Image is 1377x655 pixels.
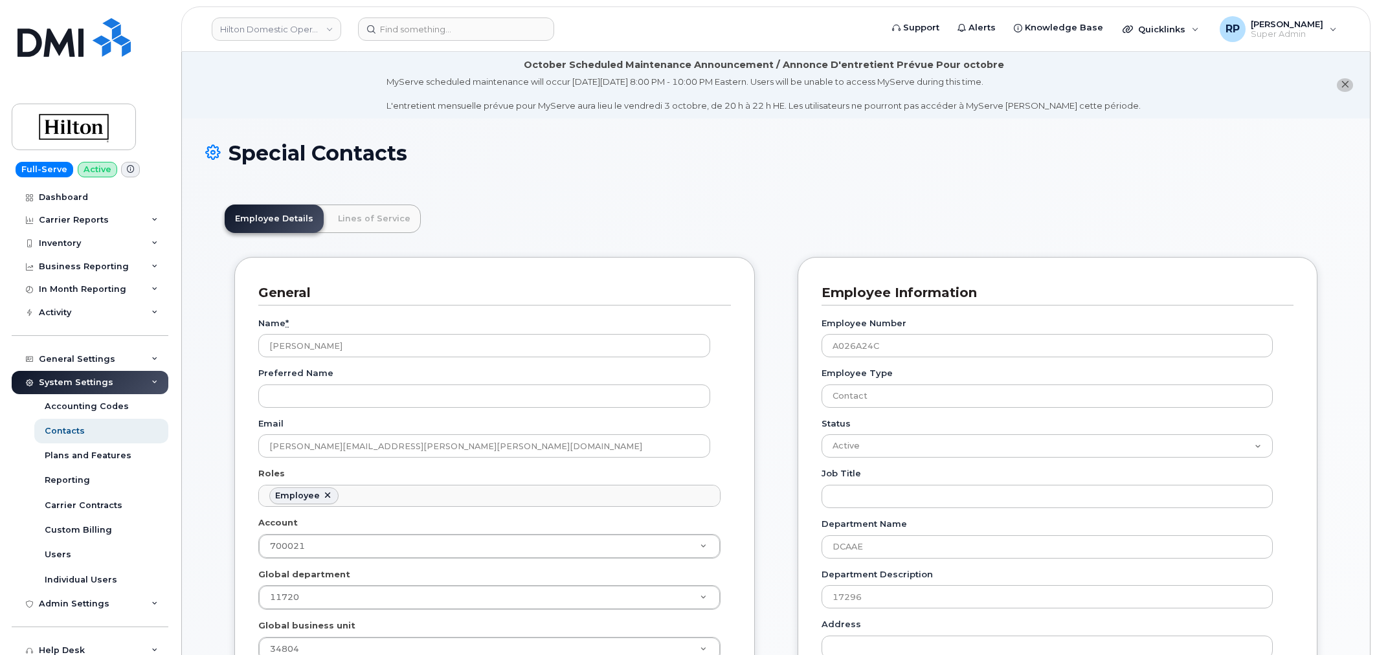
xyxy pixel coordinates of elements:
label: Employee Number [822,317,906,329]
label: Global business unit [258,619,355,632]
a: Lines of Service [328,205,421,233]
label: Employee Type [822,367,893,379]
label: Department Name [822,518,907,530]
a: 11720 [259,586,720,609]
span: 700021 [270,541,305,551]
div: October Scheduled Maintenance Announcement / Annonce D'entretient Prévue Pour octobre [524,58,1004,72]
h3: General [258,284,721,302]
a: 700021 [259,535,720,558]
button: close notification [1337,78,1353,92]
a: Employee Details [225,205,324,233]
label: Address [822,618,861,630]
span: 11720 [270,592,299,602]
h3: Employee Information [822,284,1284,302]
span: 34804 [270,644,299,654]
div: Employee [275,491,320,501]
label: Roles [258,467,285,480]
label: Name [258,317,289,329]
abbr: required [285,318,289,328]
label: Preferred Name [258,367,333,379]
label: Status [822,417,851,430]
label: Job Title [822,467,861,480]
label: Email [258,417,284,430]
h1: Special Contacts [205,142,1347,164]
label: Department Description [822,568,933,581]
div: MyServe scheduled maintenance will occur [DATE][DATE] 8:00 PM - 10:00 PM Eastern. Users will be u... [386,76,1141,112]
label: Global department [258,568,350,581]
iframe: Messenger Launcher [1321,599,1367,645]
label: Account [258,516,298,529]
